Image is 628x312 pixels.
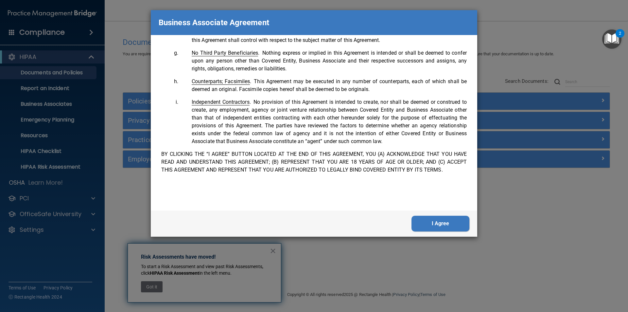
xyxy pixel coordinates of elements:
button: Open Resource Center, 2 new notifications [602,29,621,49]
span: . [192,50,260,56]
li: This Agreement may be executed in any number of counterparts, each of which shall be deemed an or... [180,78,467,93]
span: . [192,78,251,84]
p: BY CLICKING THE “I AGREE” BUTTON LOCATED AT THE END OF THIS AGREEMENT, YOU (A) ACKNOWLEDGE THAT Y... [161,150,467,174]
div: 2 [619,33,621,42]
span: . [192,99,251,105]
li: No provision of this Agreement is intended to create, nor shall be deemed or construed to create,... [180,98,467,145]
button: I Agree [411,216,469,231]
span: Independent Contractors [192,99,250,105]
span: No Third Party Beneficiaries [192,50,258,56]
span: Counterparts; Facsimiles [192,78,250,85]
li: Nothing express or implied in this Agreement is intended or shall be deemed to confer upon any pe... [180,49,467,73]
p: Business Associate Agreement [159,15,269,30]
